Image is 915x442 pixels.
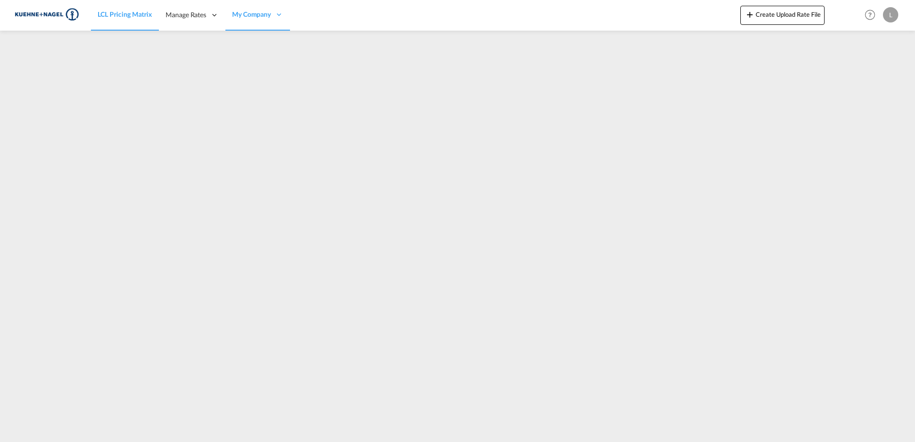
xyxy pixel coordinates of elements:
[862,7,883,24] div: Help
[166,10,206,20] span: Manage Rates
[883,7,898,22] div: L
[232,10,271,19] span: My Company
[862,7,878,23] span: Help
[740,6,825,25] button: icon-plus 400-fgCreate Upload Rate File
[744,9,756,20] md-icon: icon-plus 400-fg
[14,4,79,26] img: 36441310f41511efafde313da40ec4a4.png
[98,10,152,18] span: LCL Pricing Matrix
